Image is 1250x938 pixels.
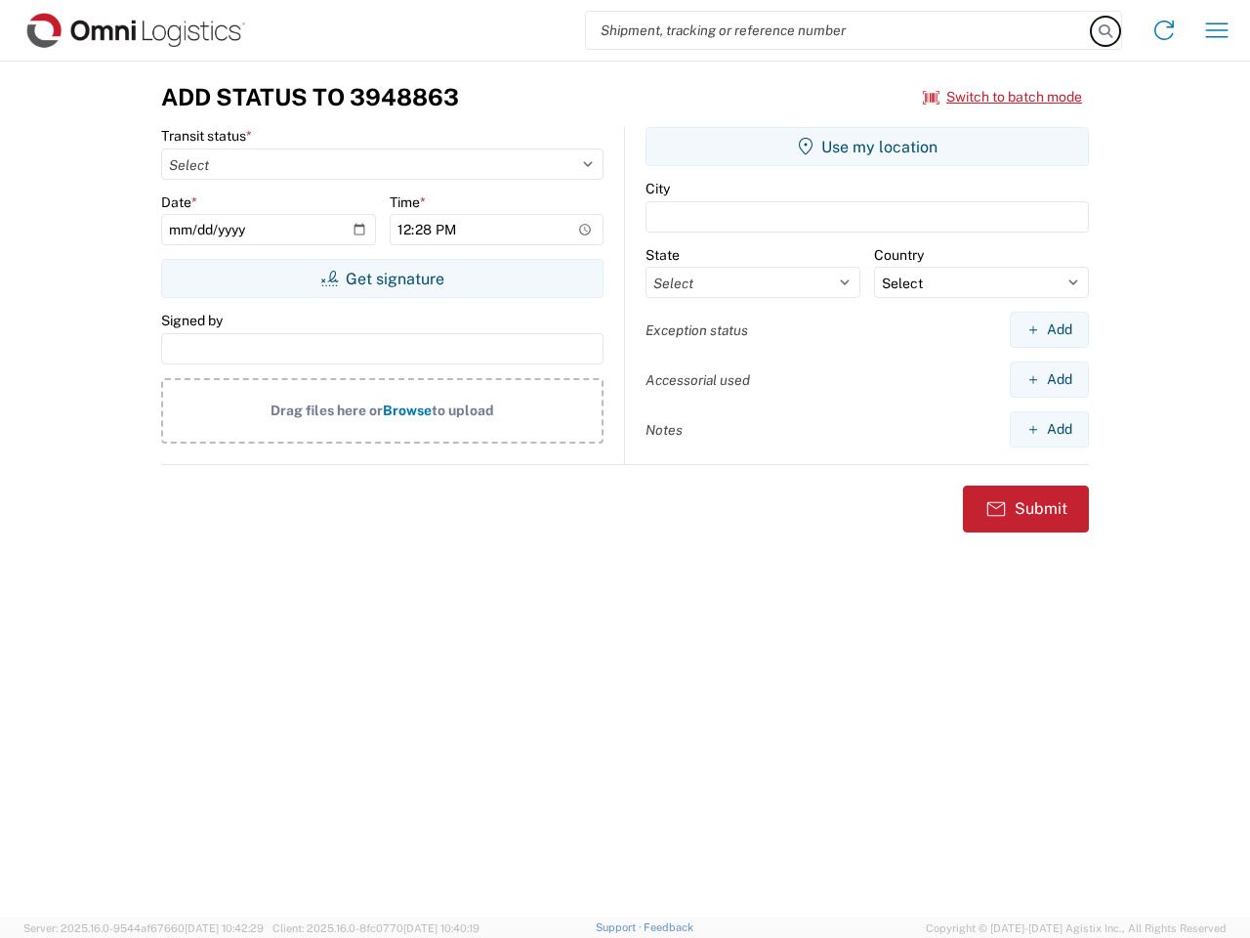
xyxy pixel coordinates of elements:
[874,246,924,264] label: Country
[644,921,693,933] a: Feedback
[161,259,604,298] button: Get signature
[1010,362,1089,398] button: Add
[403,922,479,934] span: [DATE] 10:40:19
[963,486,1089,533] button: Submit
[161,193,197,211] label: Date
[432,403,494,418] span: to upload
[23,922,264,934] span: Server: 2025.16.0-9544af67660
[926,919,1227,937] span: Copyright © [DATE]-[DATE] Agistix Inc., All Rights Reserved
[390,193,426,211] label: Time
[271,403,383,418] span: Drag files here or
[646,246,680,264] label: State
[161,312,223,329] label: Signed by
[185,922,264,934] span: [DATE] 10:42:29
[586,12,1092,49] input: Shipment, tracking or reference number
[646,421,683,439] label: Notes
[923,81,1082,113] button: Switch to batch mode
[646,321,748,339] label: Exception status
[646,127,1089,166] button: Use my location
[596,921,645,933] a: Support
[646,180,670,197] label: City
[161,83,459,111] h3: Add Status to 3948863
[1010,411,1089,448] button: Add
[1010,312,1089,348] button: Add
[272,922,479,934] span: Client: 2025.16.0-8fc0770
[646,371,750,389] label: Accessorial used
[161,127,252,145] label: Transit status
[383,403,432,418] span: Browse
